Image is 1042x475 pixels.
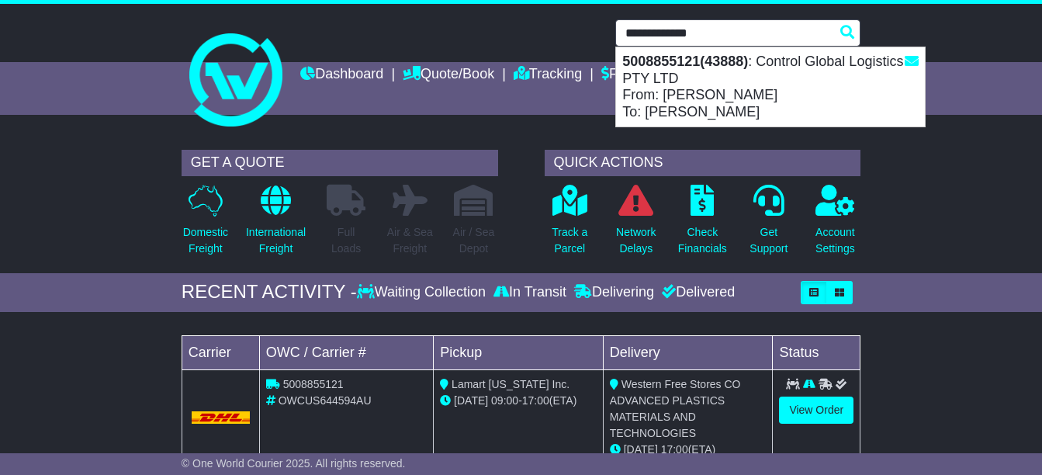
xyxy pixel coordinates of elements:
[182,150,498,176] div: GET A QUOTE
[661,443,688,456] span: 17:00
[749,184,788,265] a: GetSupport
[259,335,433,369] td: OWC / Carrier #
[522,394,549,407] span: 17:00
[182,335,259,369] td: Carrier
[279,394,372,407] span: OWCUS644594AU
[610,378,741,439] span: Western Free Stores CO ADVANCED PLASTICS MATERIALS AND TECHNOLOGIES
[545,150,861,176] div: QUICK ACTIONS
[453,224,495,257] p: Air / Sea Depot
[624,443,658,456] span: [DATE]
[779,397,853,424] a: View Order
[514,62,582,88] a: Tracking
[454,394,488,407] span: [DATE]
[182,184,229,265] a: DomesticFreight
[300,62,383,88] a: Dashboard
[658,284,735,301] div: Delivered
[773,335,860,369] td: Status
[182,281,357,303] div: RECENT ACTIVITY -
[610,442,767,458] div: (ETA)
[603,335,773,369] td: Delivery
[552,224,587,257] p: Track a Parcel
[616,47,925,127] div: : Control Global Logistics PTY LTD From: [PERSON_NAME] To: [PERSON_NAME]
[182,457,406,470] span: © One World Courier 2025. All rights reserved.
[245,184,306,265] a: InternationalFreight
[246,224,306,257] p: International Freight
[601,62,672,88] a: Financials
[615,184,656,265] a: NetworkDelays
[616,224,656,257] p: Network Delays
[183,224,228,257] p: Domestic Freight
[490,284,570,301] div: In Transit
[677,184,728,265] a: CheckFinancials
[815,184,856,265] a: AccountSettings
[327,224,365,257] p: Full Loads
[192,411,250,424] img: DHL.png
[570,284,658,301] div: Delivering
[551,184,588,265] a: Track aParcel
[491,394,518,407] span: 09:00
[434,335,604,369] td: Pickup
[357,284,490,301] div: Waiting Collection
[387,224,433,257] p: Air & Sea Freight
[815,224,855,257] p: Account Settings
[440,393,597,409] div: - (ETA)
[622,54,748,69] strong: 5008855121(43888)
[403,62,494,88] a: Quote/Book
[749,224,788,257] p: Get Support
[678,224,727,257] p: Check Financials
[283,378,344,390] span: 5008855121
[452,378,569,390] span: Lamart [US_STATE] Inc.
